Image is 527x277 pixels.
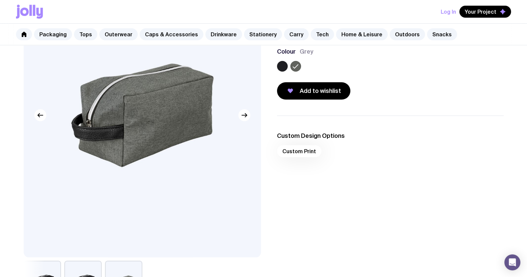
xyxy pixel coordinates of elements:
[300,48,313,56] span: Grey
[99,28,138,40] a: Outerwear
[244,28,282,40] a: Stationery
[277,82,350,100] button: Add to wishlist
[277,48,296,56] h3: Colour
[390,28,425,40] a: Outdoors
[465,8,496,15] span: Your Project
[504,254,520,270] div: Open Intercom Messenger
[205,28,242,40] a: Drinkware
[277,132,504,140] h3: Custom Design Options
[284,28,309,40] a: Carry
[311,28,334,40] a: Tech
[34,28,72,40] a: Packaging
[441,6,456,18] button: Log In
[427,28,457,40] a: Snacks
[140,28,203,40] a: Caps & Accessories
[459,6,511,18] button: Your Project
[74,28,97,40] a: Tops
[300,87,341,95] span: Add to wishlist
[336,28,388,40] a: Home & Leisure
